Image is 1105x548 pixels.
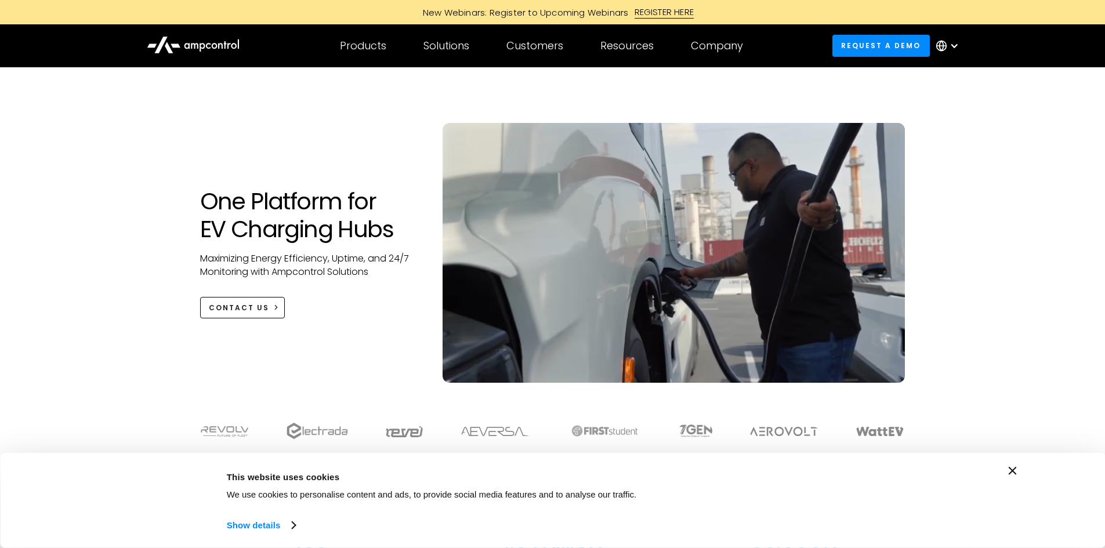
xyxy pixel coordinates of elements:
div: Company [691,39,743,52]
div: CONTACT US [209,303,269,313]
span: We use cookies to personalise content and ads, to provide social media features and to analyse ou... [227,489,637,499]
div: This website uses cookies [227,470,795,484]
img: Aerovolt Logo [749,427,818,436]
h1: One Platform for EV Charging Hubs [200,187,420,243]
div: Customers [506,39,563,52]
button: Okay [821,467,987,500]
a: Request a demo [832,35,930,56]
a: Show details [227,517,295,534]
a: New Webinars: Register to Upcoming WebinarsREGISTER HERE [292,6,814,19]
div: New Webinars: Register to Upcoming Webinars [411,6,635,19]
p: Maximizing Energy Efficiency, Uptime, and 24/7 Monitoring with Ampcontrol Solutions [200,252,420,278]
button: Close banner [1009,467,1017,475]
a: CONTACT US [200,297,285,318]
div: Products [340,39,386,52]
div: Resources [600,39,654,52]
div: Solutions [423,39,469,52]
img: electrada logo [287,423,347,439]
div: REGISTER HERE [635,6,694,19]
img: WattEV logo [856,427,904,436]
